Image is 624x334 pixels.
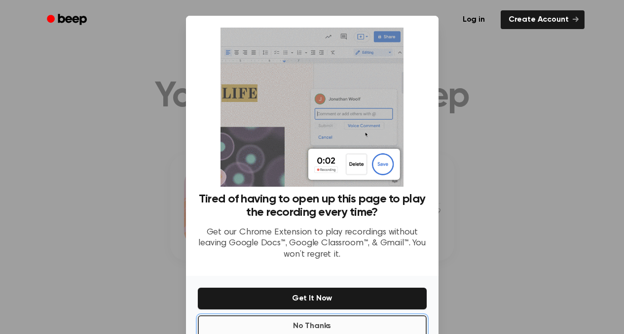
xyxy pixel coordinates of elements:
[198,193,427,219] h3: Tired of having to open up this page to play the recording every time?
[220,28,404,187] img: Beep extension in action
[198,288,427,309] button: Get It Now
[501,10,585,29] a: Create Account
[40,10,96,30] a: Beep
[198,227,427,261] p: Get our Chrome Extension to play recordings without leaving Google Docs™, Google Classroom™, & Gm...
[453,8,495,31] a: Log in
